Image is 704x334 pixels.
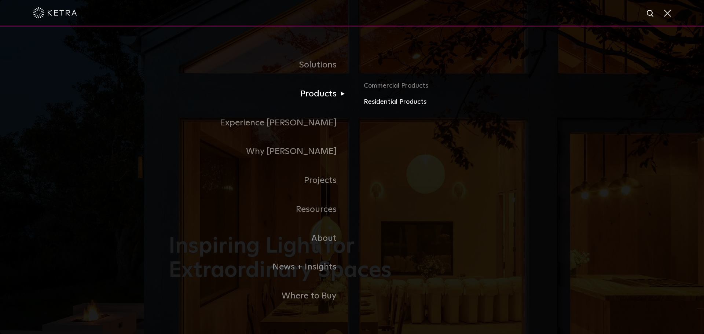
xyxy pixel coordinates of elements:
a: News + Insights [169,253,352,282]
a: Products [169,80,352,109]
a: Where to Buy [169,282,352,311]
img: ketra-logo-2019-white [33,7,77,18]
a: Solutions [169,51,352,80]
a: About [169,224,352,253]
a: Resources [169,195,352,224]
div: Navigation Menu [169,51,535,311]
a: Projects [169,166,352,195]
a: Experience [PERSON_NAME] [169,109,352,137]
a: Residential Products [364,97,535,107]
img: search icon [646,9,655,18]
a: Why [PERSON_NAME] [169,137,352,166]
a: Commercial Products [364,81,535,97]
